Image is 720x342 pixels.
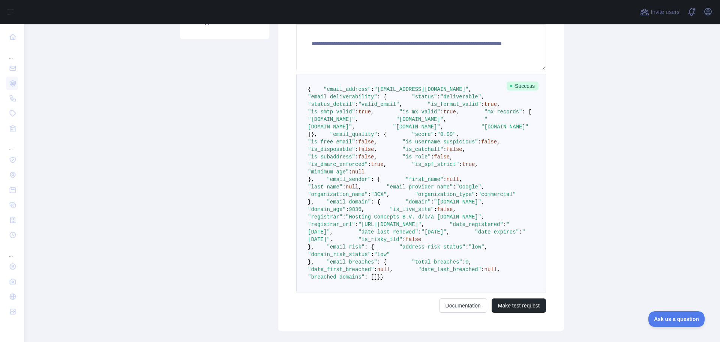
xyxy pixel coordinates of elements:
span: : [443,176,446,182]
span: : [371,252,374,258]
span: ] [308,131,311,137]
a: Documentation [439,298,487,313]
span: : [431,199,434,205]
span: : [418,229,421,235]
span: : [355,101,358,107]
span: : { [377,131,387,137]
span: , [355,116,358,122]
span: }, [311,131,317,137]
span: : [346,206,349,212]
span: "[DOMAIN_NAME]" [481,124,528,130]
span: "[EMAIL_ADDRESS][DOMAIN_NAME]" [374,86,468,92]
span: , [462,146,465,152]
span: "[DATE]" [421,229,446,235]
span: , [469,86,472,92]
span: , [352,124,355,130]
span: true [358,109,371,115]
span: : [443,146,446,152]
span: "mx_records" [484,109,522,115]
span: : [475,191,478,197]
span: "is_format_valid" [427,101,481,107]
span: : { [364,244,374,250]
span: }, [308,199,314,205]
span: 0 [465,259,468,265]
span: "[DOMAIN_NAME]" [393,124,440,130]
span: : [519,229,522,235]
span: "low" [469,244,484,250]
span: false [434,154,450,160]
span: "email_quality" [330,131,377,137]
span: "Hosting Concepts B.V. d/b/a [DOMAIN_NAME]" [346,214,481,220]
span: , [481,94,484,100]
span: "[DOMAIN_NAME]" [434,199,481,205]
span: : [481,267,484,273]
span: : [459,161,462,167]
span: "Google" [456,184,481,190]
span: , [497,101,500,107]
span: , [497,139,500,145]
span: "breached_domains" [308,274,364,280]
span: { [308,86,311,92]
span: "3CX" [371,191,387,197]
span: }, [308,176,314,182]
span: } [380,274,383,280]
span: "organization_type" [415,191,475,197]
span: Invite users [651,8,679,17]
span: true [443,109,456,115]
span: "deliverable" [440,94,481,100]
span: Success [507,81,538,90]
span: "is_role" [402,154,431,160]
span: , [374,154,377,160]
span: null [377,267,390,273]
span: "date_last_breached" [418,267,481,273]
span: "date_first_breached" [308,267,374,273]
span: : [349,169,352,175]
span: , [330,229,333,235]
div: ... [6,243,18,258]
button: Invite users [639,6,681,18]
span: "is_catchall" [402,146,443,152]
span: false [481,139,497,145]
span: : [] [364,274,377,280]
span: "email_domain" [327,199,371,205]
span: null [352,169,365,175]
span: "[DOMAIN_NAME]" [396,116,443,122]
span: "is_live_site" [390,206,434,212]
span: , [371,109,374,115]
span: false [358,154,374,160]
span: , [459,176,462,182]
span: : [434,206,437,212]
div: ... [6,45,18,60]
span: : { [377,94,387,100]
span: : [355,146,358,152]
span: true [371,161,384,167]
span: "email_sender" [327,176,371,182]
span: : { [371,176,380,182]
span: , [481,184,484,190]
span: false [447,146,462,152]
span: , [374,146,377,152]
span: "is_free_email" [308,139,355,145]
span: "email_risk" [327,244,364,250]
span: "low" [374,252,390,258]
span: : [437,94,440,100]
span: , [387,191,390,197]
span: , [481,199,484,205]
span: , [484,244,487,250]
span: "minimum_age" [308,169,349,175]
span: , [361,206,364,212]
span: , [469,259,472,265]
span: "domain_age" [308,206,346,212]
span: , [390,267,393,273]
span: "domain" [405,199,430,205]
span: , [384,161,387,167]
span: : [374,267,377,273]
span: "email_deliverability" [308,94,377,100]
span: "score" [412,131,434,137]
span: }, [308,244,314,250]
span: : [342,184,345,190]
span: "status_detail" [308,101,355,107]
span: : [371,86,374,92]
span: "last_name" [308,184,342,190]
span: : [440,109,443,115]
